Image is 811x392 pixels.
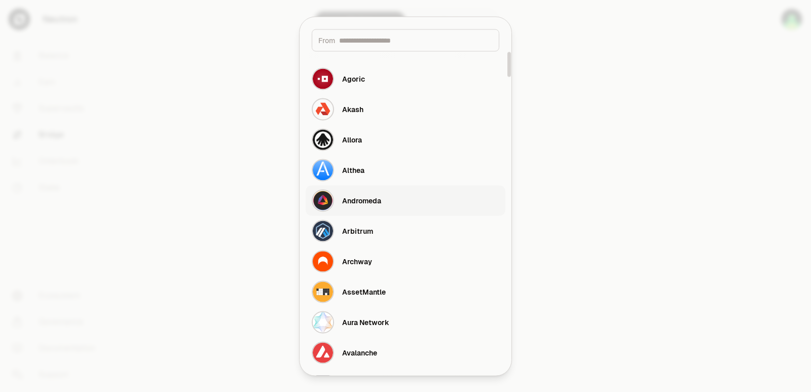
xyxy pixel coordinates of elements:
img: Akash Logo [312,98,334,120]
button: Allora LogoAllora [306,124,505,155]
img: Althea Logo [312,159,334,181]
button: Althea LogoAlthea [306,155,505,185]
div: Agoric [342,74,365,84]
span: From [318,35,335,45]
button: Archway LogoArchway [306,246,505,276]
button: Aura Network LogoAura Network [306,307,505,337]
div: Akash [342,104,363,114]
img: Allora Logo [312,128,334,151]
img: Aura Network Logo [312,311,334,333]
div: Aura Network [342,317,389,327]
button: Andromeda LogoAndromeda [306,185,505,216]
button: Avalanche LogoAvalanche [306,337,505,368]
img: Avalanche Logo [312,341,334,364]
div: Andromeda [342,195,381,205]
img: AssetMantle Logo [312,280,334,303]
div: Allora [342,134,362,145]
div: AssetMantle [342,287,386,297]
button: AssetMantle LogoAssetMantle [306,276,505,307]
button: Akash LogoAkash [306,94,505,124]
div: Arbitrum [342,226,373,236]
div: Archway [342,256,372,266]
div: Althea [342,165,364,175]
button: Agoric LogoAgoric [306,63,505,94]
img: Andromeda Logo [312,189,334,211]
img: Archway Logo [312,250,334,272]
img: Arbitrum Logo [312,220,334,242]
div: Avalanche [342,347,377,358]
img: Agoric Logo [312,67,334,90]
button: Arbitrum LogoArbitrum [306,216,505,246]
